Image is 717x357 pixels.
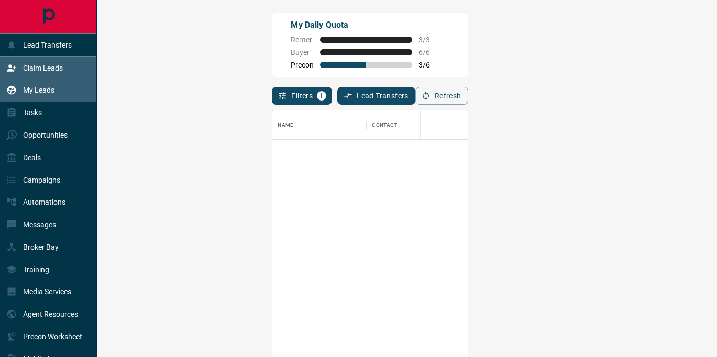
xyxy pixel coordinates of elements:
button: Lead Transfers [337,87,415,105]
span: Renter [291,36,314,44]
div: Contact [367,110,450,140]
p: My Daily Quota [291,19,442,31]
div: Name [272,110,367,140]
span: Precon [291,61,314,69]
span: 3 / 3 [418,36,442,44]
span: Buyer [291,48,314,57]
span: 6 / 6 [418,48,442,57]
div: Contact [372,110,397,140]
button: Refresh [415,87,468,105]
span: 3 / 6 [418,61,442,69]
button: Filters1 [272,87,332,105]
div: Name [278,110,293,140]
span: 1 [318,92,325,99]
